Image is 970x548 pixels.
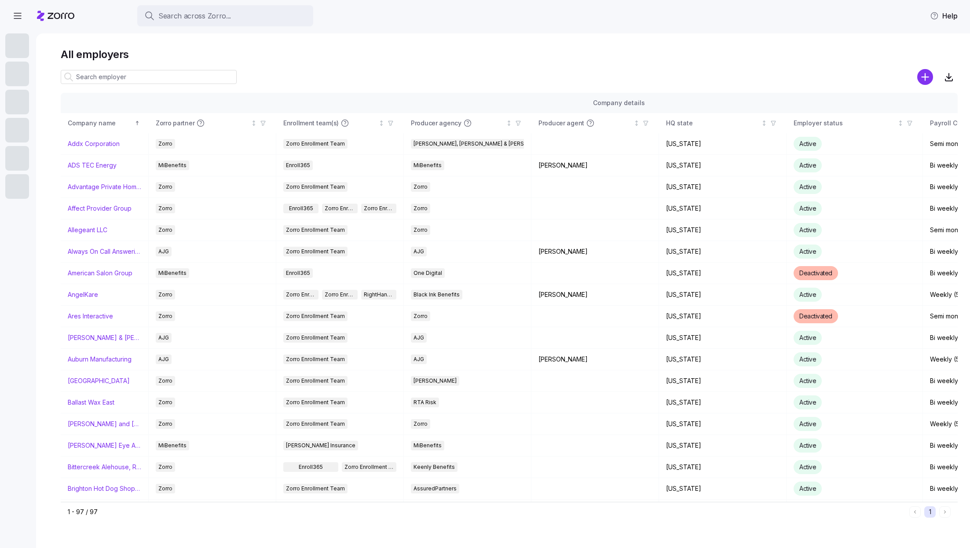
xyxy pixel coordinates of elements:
[414,204,428,213] span: Zorro
[158,268,187,278] span: MiBenefits
[659,327,787,349] td: [US_STATE]
[68,484,141,493] a: Brighton Hot Dog Shoppe
[799,269,832,277] span: Deactivated
[414,139,552,149] span: [PERSON_NAME], [PERSON_NAME] & [PERSON_NAME]
[158,484,172,493] span: Zorro
[659,284,787,306] td: [US_STATE]
[761,120,767,126] div: Not sorted
[659,392,787,413] td: [US_STATE]
[799,140,816,147] span: Active
[659,500,787,521] td: [US_STATE]
[414,441,442,450] span: MiBenefits
[414,182,428,192] span: Zorro
[531,349,659,370] td: [PERSON_NAME]
[659,349,787,370] td: [US_STATE]
[414,247,424,256] span: AJG
[659,133,787,155] td: [US_STATE]
[158,441,187,450] span: MiBenefits
[538,119,584,128] span: Producer agent
[799,485,816,492] span: Active
[286,225,345,235] span: Zorro Enrollment Team
[286,398,345,407] span: Zorro Enrollment Team
[659,413,787,435] td: [US_STATE]
[659,457,787,478] td: [US_STATE]
[325,290,355,300] span: Zorro Enrollment Experts
[378,120,384,126] div: Not sorted
[414,268,442,278] span: One Digital
[659,176,787,198] td: [US_STATE]
[158,290,172,300] span: Zorro
[286,311,345,321] span: Zorro Enrollment Team
[158,462,172,472] span: Zorro
[61,70,237,84] input: Search employer
[68,269,132,278] a: American Salon Group
[799,183,816,190] span: Active
[787,113,923,133] th: Employer statusNot sorted
[158,354,169,364] span: AJG
[531,284,659,306] td: [PERSON_NAME]
[61,113,149,133] th: Company nameSorted ascending
[68,226,107,234] a: Allegeant LLC
[68,204,132,213] a: Affect Provider Group
[149,113,276,133] th: Zorro partnerNot sorted
[414,290,460,300] span: Black Ink Benefits
[414,161,442,170] span: MiBenefits
[344,462,394,472] span: Zorro Enrollment Team
[799,291,816,298] span: Active
[666,118,759,128] div: HQ state
[659,370,787,392] td: [US_STATE]
[659,478,787,500] td: [US_STATE]
[68,161,117,170] a: ADS TEC Energy
[799,420,816,427] span: Active
[531,113,659,133] th: Producer agentNot sorted
[61,47,958,61] h1: All employers
[799,377,816,384] span: Active
[158,204,172,213] span: Zorro
[414,398,436,407] span: RTA Risk
[897,120,904,126] div: Not sorted
[289,204,313,213] span: Enroll365
[158,11,231,22] span: Search across Zorro...
[68,333,141,342] a: [PERSON_NAME] & [PERSON_NAME]'s
[799,248,816,255] span: Active
[939,506,951,518] button: Next page
[286,376,345,386] span: Zorro Enrollment Team
[799,205,816,212] span: Active
[799,161,816,169] span: Active
[414,376,457,386] span: [PERSON_NAME]
[158,311,172,321] span: Zorro
[404,113,531,133] th: Producer agencyNot sorted
[68,420,141,428] a: [PERSON_NAME] and [PERSON_NAME]'s Furniture
[414,462,455,472] span: Keenly Benefits
[414,354,424,364] span: AJG
[286,182,345,192] span: Zorro Enrollment Team
[799,463,816,471] span: Active
[251,120,257,126] div: Not sorted
[68,441,141,450] a: [PERSON_NAME] Eye Associates
[799,312,832,320] span: Deactivated
[68,463,141,471] a: Bittercreek Alehouse, Red Feather Lounge, Diablo & Sons Saloon
[68,247,141,256] a: Always On Call Answering Service
[364,290,394,300] span: RightHandMan Financial
[68,139,120,148] a: Addx Corporation
[659,435,787,457] td: [US_STATE]
[158,419,172,429] span: Zorro
[531,241,659,263] td: [PERSON_NAME]
[156,119,194,128] span: Zorro partner
[137,5,313,26] button: Search across Zorro...
[923,7,965,25] button: Help
[299,462,323,472] span: Enroll365
[283,119,339,128] span: Enrollment team(s)
[286,268,310,278] span: Enroll365
[659,155,787,176] td: [US_STATE]
[325,204,355,213] span: Zorro Enrollment Team
[286,484,345,493] span: Zorro Enrollment Team
[659,241,787,263] td: [US_STATE]
[414,225,428,235] span: Zorro
[286,139,345,149] span: Zorro Enrollment Team
[134,120,140,126] div: Sorted ascending
[68,312,113,321] a: Ares Interactive
[68,118,133,128] div: Company name
[158,182,172,192] span: Zorro
[799,355,816,363] span: Active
